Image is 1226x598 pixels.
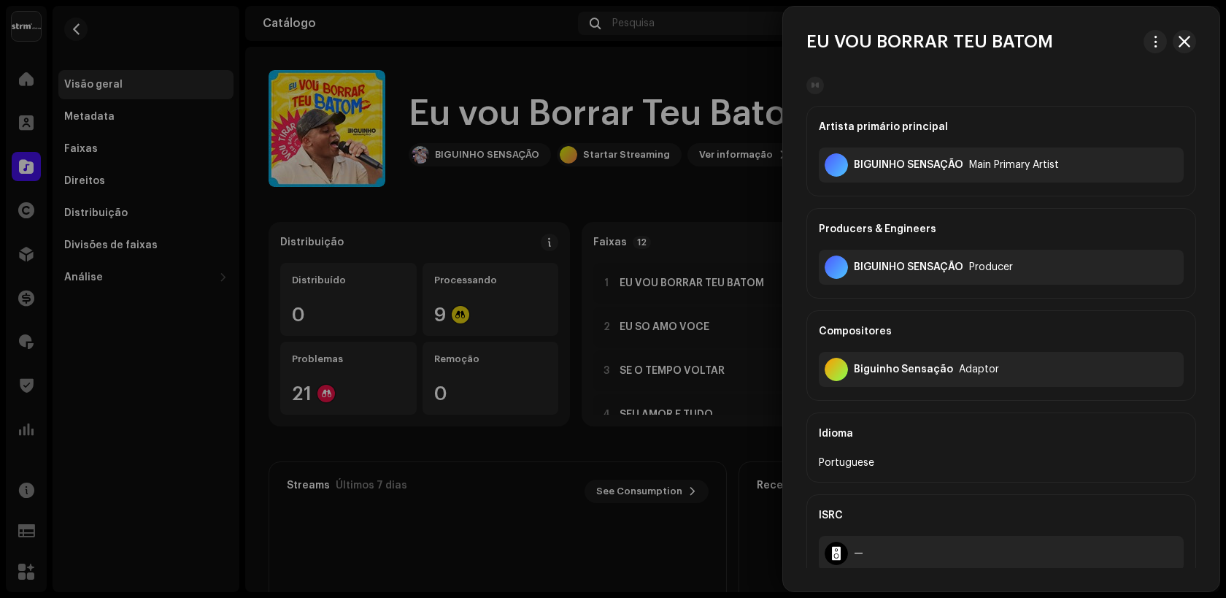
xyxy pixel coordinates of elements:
div: BIGUINHO SENSAÇÃO [854,159,963,171]
h3: EU VOU BORRAR TEU BATOM [806,30,1053,53]
div: BIGUINHO SENSAÇÃO [854,261,963,273]
div: Compositores [819,311,1184,352]
div: Producers & Engineers [819,209,1184,250]
div: Main Primary Artist [969,159,1059,171]
div: Portuguese [819,454,1184,472]
div: ISRC [819,495,1184,536]
div: Biguinho Sensação [854,364,953,375]
div: Adaptor [959,364,999,375]
div: Idioma [819,413,1184,454]
div: Artista primário principal [819,107,1184,147]
div: Producer [969,261,1013,273]
div: — [854,548,863,559]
